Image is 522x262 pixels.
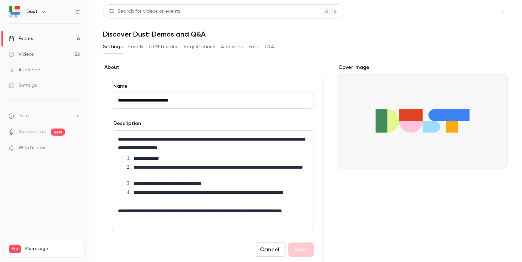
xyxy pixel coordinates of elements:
h6: Dust [26,8,38,15]
span: Pro [9,245,21,253]
section: Cover image [337,64,508,169]
button: Share [463,4,491,18]
span: Plan usage [25,246,80,252]
label: Cover image [337,64,508,71]
button: CTA [265,41,274,53]
label: About [103,64,323,71]
li: help-dropdown-opener [9,112,80,120]
button: Polls [249,41,259,53]
section: description [112,130,314,231]
button: Settings [103,41,123,53]
button: Analytics [221,41,243,53]
div: Videos [9,51,34,58]
div: Audience [9,66,40,73]
img: Dust [9,6,20,17]
button: Cancel [254,242,286,257]
label: Description [112,120,141,127]
button: Emails [128,41,143,53]
label: Name [112,83,314,90]
span: What's new [18,144,45,152]
span: new [51,129,65,136]
h1: Discover Dust: Demos and Q&A [103,30,508,38]
a: SpeakerHub [18,128,47,136]
span: Help [18,112,29,120]
div: editor [112,131,314,231]
div: Search for videos or events [109,8,180,15]
button: UTM builder [149,41,178,53]
div: Events [9,35,33,42]
button: Registrations [184,41,215,53]
div: Settings [9,82,37,89]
